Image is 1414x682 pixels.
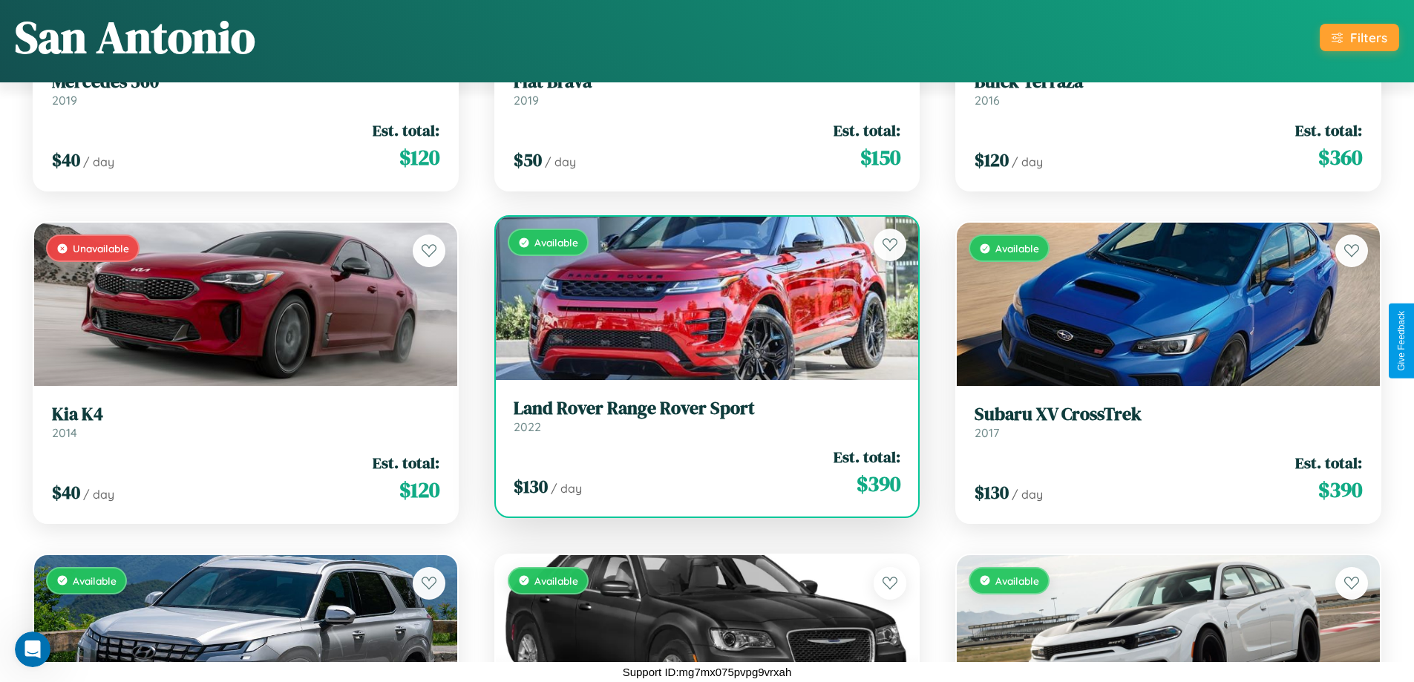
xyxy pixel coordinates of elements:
span: Est. total: [373,119,439,141]
span: 2014 [52,425,77,440]
span: $ 50 [514,148,542,172]
span: Available [534,574,578,587]
h3: Buick Terraza [975,71,1362,93]
span: $ 40 [52,148,80,172]
span: $ 390 [1318,475,1362,505]
h3: Kia K4 [52,404,439,425]
h3: Subaru XV CrossTrek [975,404,1362,425]
span: Available [534,236,578,249]
span: $ 390 [857,469,900,499]
span: Available [73,574,117,587]
span: $ 120 [975,148,1009,172]
button: Filters [1320,24,1399,51]
a: Buick Terraza2016 [975,71,1362,108]
span: Unavailable [73,242,129,255]
span: Est. total: [373,452,439,473]
span: $ 150 [860,142,900,172]
span: Available [995,574,1039,587]
h3: Mercedes 560 [52,71,439,93]
h1: San Antonio [15,7,255,68]
span: / day [1012,487,1043,502]
h3: Land Rover Range Rover Sport [514,398,901,419]
span: / day [1012,154,1043,169]
span: / day [551,481,582,496]
span: 2019 [52,93,77,108]
span: $ 360 [1318,142,1362,172]
h3: Fiat Brava [514,71,901,93]
span: $ 120 [399,475,439,505]
a: Mercedes 5602019 [52,71,439,108]
span: 2019 [514,93,539,108]
span: $ 130 [975,480,1009,505]
div: Filters [1350,30,1387,45]
span: / day [545,154,576,169]
a: Subaru XV CrossTrek2017 [975,404,1362,440]
a: Land Rover Range Rover Sport2022 [514,398,901,434]
div: Give Feedback [1396,311,1407,371]
span: $ 130 [514,474,548,499]
span: $ 120 [399,142,439,172]
span: Est. total: [1295,452,1362,473]
a: Kia K42014 [52,404,439,440]
a: Fiat Brava2019 [514,71,901,108]
span: / day [83,154,114,169]
span: / day [83,487,114,502]
span: Est. total: [1295,119,1362,141]
span: Available [995,242,1039,255]
span: Est. total: [834,119,900,141]
span: 2016 [975,93,1000,108]
span: 2017 [975,425,999,440]
span: Est. total: [834,446,900,468]
iframe: Intercom live chat [15,632,50,667]
p: Support ID: mg7mx075pvpg9vrxah [623,662,792,682]
span: $ 40 [52,480,80,505]
span: 2022 [514,419,541,434]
